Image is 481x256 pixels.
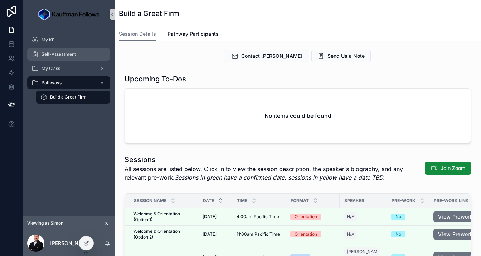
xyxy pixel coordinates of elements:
a: My Class [27,62,110,75]
a: 4:00am Pacific Time [237,214,282,220]
span: [PERSON_NAME] [347,249,377,255]
a: No [391,231,425,237]
a: Build a Great Firm [36,91,110,104]
a: Orientation [290,231,335,237]
a: N/A [344,211,383,222]
span: All sessions are listed below. Click in to view the session description, the speaker's biography,... [125,165,417,182]
span: Join Zoom [441,165,465,172]
a: Orientation [290,214,335,220]
span: Self-Assessment [42,51,76,57]
h1: Sessions [125,155,417,165]
div: scrollable content [23,29,115,113]
span: Send Us a Note [327,52,365,60]
div: No [395,214,401,220]
em: Sessions in green have a confirmed date, sessions in yellow have a date TBD. [175,174,385,181]
a: Session Details [119,27,156,41]
span: My KF [42,37,54,43]
button: Send Us a Note [311,50,371,62]
span: Contact [PERSON_NAME] [241,52,302,60]
a: N/A [344,230,357,239]
span: Time [237,198,247,204]
span: [DATE] [203,231,217,237]
span: Session Name [134,198,166,204]
p: [PERSON_NAME] [50,240,91,247]
span: 11:00am Pacific Time [237,231,280,237]
a: Pathways [27,76,110,89]
a: [PERSON_NAME] [344,247,380,256]
span: N/A [347,231,354,237]
a: [DATE] [203,214,228,220]
button: Contact [PERSON_NAME] [225,50,308,62]
a: N/A [344,229,383,240]
span: [DATE] [203,214,217,220]
a: View Prework [433,211,478,222]
span: 4:00am Pacific Time [237,214,279,220]
span: Pre-work [392,198,416,204]
span: Pre-work Link [434,198,469,204]
h2: No items could be found [264,111,331,120]
span: Date [203,198,214,204]
h1: Upcoming To-Dos [125,74,186,84]
div: No [395,231,401,237]
a: My KF [27,34,110,46]
span: Pathway Participants [167,30,219,37]
a: Pathway Participants [167,27,219,42]
div: Orientation [295,214,317,220]
span: Session Details [119,30,156,37]
a: View Prework [433,211,477,222]
span: Viewing as Simon [27,220,63,226]
span: Pathways [42,80,62,86]
span: Build a Great Firm [50,94,87,100]
a: Self-Assessment [27,48,110,61]
a: No [391,214,425,220]
span: My Class [42,66,60,71]
button: Join Zoom [425,162,471,175]
a: N/A [344,212,357,221]
a: Welcome & Orientation (Option 2) [133,229,194,240]
div: Orientation [295,231,317,237]
a: View Prework [433,229,478,240]
img: App logo [38,9,99,20]
h1: Build a Great Firm [119,9,179,19]
a: [DATE] [203,231,228,237]
a: 11:00am Pacific Time [237,231,282,237]
span: N/A [347,214,354,220]
span: Speaker [344,198,364,204]
a: View Prework [433,229,477,240]
a: Welcome & Orientation (Option 1) [133,211,194,222]
span: Format [291,198,309,204]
